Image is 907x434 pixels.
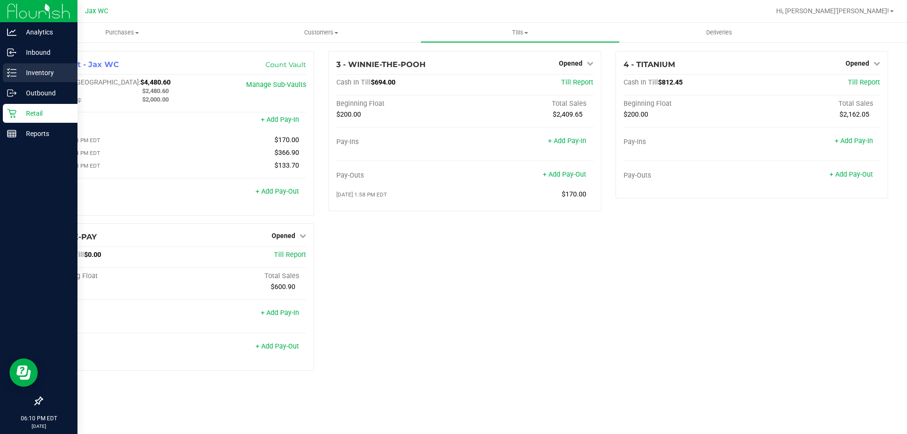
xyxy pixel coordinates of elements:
a: Customers [222,23,420,43]
div: Pay-Ins [624,138,752,146]
a: + Add Pay-In [548,137,586,145]
span: $0.00 [84,251,101,259]
p: Inventory [17,67,73,78]
div: Beginning Float [336,100,465,108]
a: Till Report [274,251,306,259]
span: $170.00 [274,136,299,144]
inline-svg: Reports [7,129,17,138]
span: 1 - Vault - Jax WC [50,60,119,69]
inline-svg: Inventory [7,68,17,77]
a: + Add Pay-Out [256,342,299,350]
div: Pay-Outs [50,343,178,352]
span: $170.00 [562,190,586,198]
span: $812.45 [658,78,683,86]
span: Tills [421,28,619,37]
div: Pay-Outs [624,171,752,180]
inline-svg: Inbound [7,48,17,57]
iframe: Resource center [9,358,38,387]
div: Pay-Ins [50,117,178,125]
a: Till Report [561,78,593,86]
p: 06:10 PM EDT [4,414,73,423]
inline-svg: Retail [7,109,17,118]
span: Opened [846,60,869,67]
a: Tills [420,23,619,43]
span: [DATE] 1:58 PM EDT [336,191,387,198]
span: $4,480.60 [140,78,171,86]
span: Customers [222,28,420,37]
p: [DATE] [4,423,73,430]
span: Cash In [GEOGRAPHIC_DATA]: [50,78,140,86]
div: Pay-Ins [336,138,465,146]
span: $366.90 [274,149,299,157]
span: Purchases [23,28,222,37]
a: Deliveries [620,23,819,43]
div: Pay-Outs [50,188,178,197]
span: Hi, [PERSON_NAME]'[PERSON_NAME]! [776,7,889,15]
inline-svg: Outbound [7,88,17,98]
a: + Add Pay-Out [543,170,586,179]
a: Purchases [23,23,222,43]
a: Till Report [848,78,880,86]
span: Jax WC [85,7,108,15]
span: $600.90 [271,283,295,291]
span: Opened [559,60,582,67]
span: $2,000.00 [142,96,169,103]
p: Analytics [17,26,73,38]
span: Cash In Till [624,78,658,86]
span: $133.70 [274,162,299,170]
span: 3 - WINNIE-THE-POOH [336,60,426,69]
span: $2,162.05 [839,111,869,119]
span: $2,409.65 [553,111,582,119]
inline-svg: Analytics [7,27,17,37]
p: Retail [17,108,73,119]
a: Count Vault [265,60,306,69]
div: Total Sales [178,272,307,281]
a: + Add Pay-Out [256,187,299,196]
span: $2,480.60 [142,87,169,94]
div: Total Sales [465,100,593,108]
span: 4 - TITANIUM [624,60,675,69]
p: Outbound [17,87,73,99]
a: + Add Pay-Out [830,170,873,179]
span: Deliveries [693,28,745,37]
a: + Add Pay-In [835,137,873,145]
span: $200.00 [624,111,648,119]
a: + Add Pay-In [261,116,299,124]
a: Manage Sub-Vaults [246,81,306,89]
p: Inbound [17,47,73,58]
div: Beginning Float [50,272,178,281]
div: Pay-Ins [50,310,178,318]
p: Reports [17,128,73,139]
div: Beginning Float [624,100,752,108]
a: + Add Pay-In [261,309,299,317]
span: $200.00 [336,111,361,119]
span: $694.00 [371,78,395,86]
span: Cash In Till [336,78,371,86]
span: Opened [272,232,295,239]
div: Total Sales [752,100,880,108]
div: Pay-Outs [336,171,465,180]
